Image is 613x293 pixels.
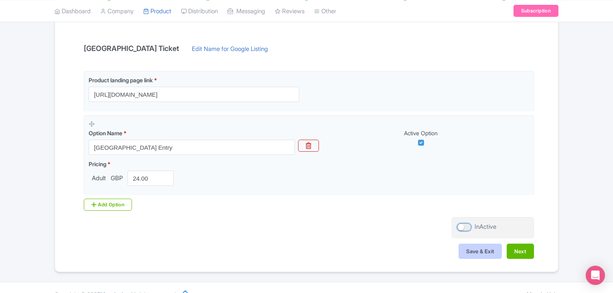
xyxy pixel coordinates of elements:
span: Adult [89,174,109,183]
a: Edit Name for Google Listing [184,45,276,57]
h4: [GEOGRAPHIC_DATA] Ticket [79,45,184,53]
div: InActive [475,222,496,232]
span: GBP [109,174,124,183]
span: Product landing page link [89,77,153,83]
input: Option Name [89,140,295,155]
span: Option Name [89,130,122,136]
input: Product landing page link [89,87,299,102]
div: Open Intercom Messenger [586,266,605,285]
div: Add Option [84,199,132,211]
span: Pricing [89,161,106,167]
input: 0.00 [128,171,174,186]
button: Save & Exit [459,244,502,259]
a: Subscription [514,5,558,17]
span: Active Option [404,130,438,136]
button: Next [507,244,534,259]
